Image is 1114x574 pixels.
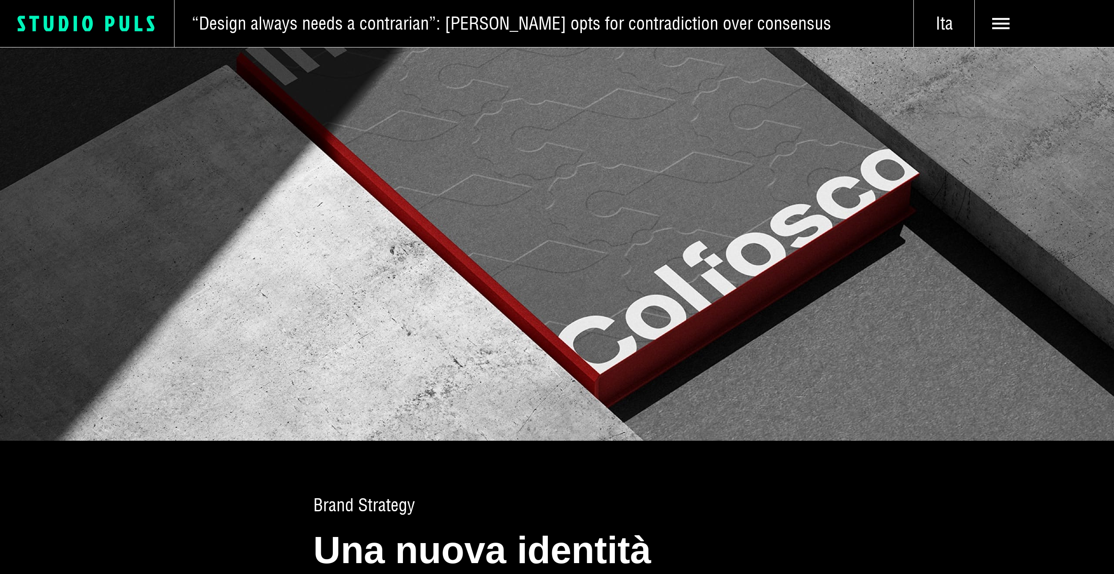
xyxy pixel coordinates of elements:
span: a [364,528,385,572]
span: r [323,495,329,515]
span: r [372,495,378,515]
span: n [336,495,345,515]
span: o [441,528,464,572]
span: g [399,495,407,515]
span: d [527,528,550,572]
span: B [313,495,323,515]
span: t [594,528,607,572]
span: t [368,495,372,515]
span: i [607,528,617,572]
span: a [378,495,386,515]
span: d [345,495,354,515]
span: S [358,495,368,515]
span: i [517,528,527,572]
span: Ita [914,13,974,34]
span: t [617,528,630,572]
span: n [341,528,364,572]
span: à [630,528,651,572]
span: u [418,528,441,572]
span: v [464,528,485,572]
span: y [407,495,415,515]
span: n [395,528,418,572]
span: n [571,528,594,572]
span: t [386,495,391,515]
span: e [550,528,571,572]
span: a [329,495,336,515]
span: U [313,528,341,572]
span: a [485,528,506,572]
span: “Design always needs a contrarian”: [PERSON_NAME] opts for contradiction over consensus [192,13,831,34]
span: e [391,495,399,515]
